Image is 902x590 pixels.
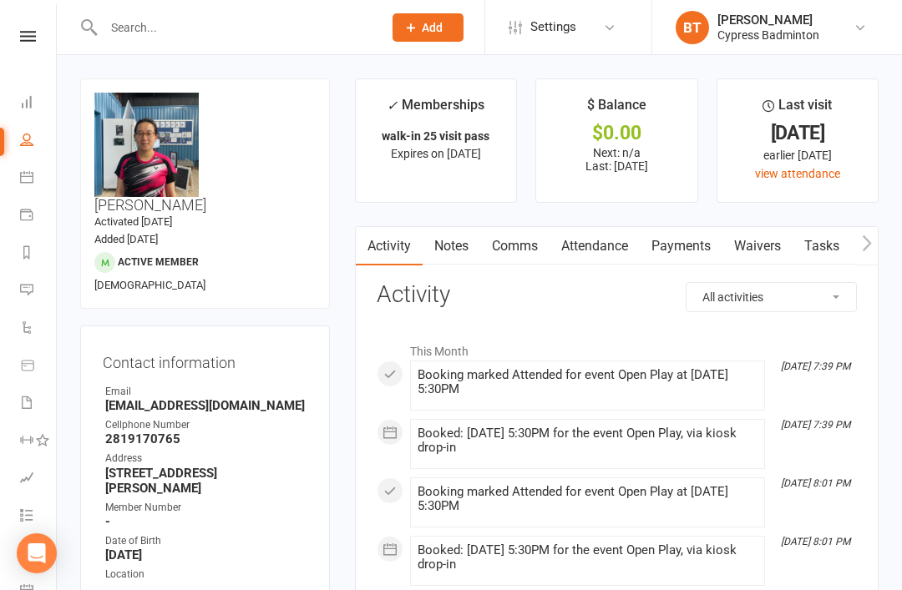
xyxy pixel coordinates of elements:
a: Calendar [20,160,58,198]
a: Payments [20,198,58,235]
h3: [PERSON_NAME] [94,93,316,214]
div: BT [676,11,709,44]
a: Activity [356,227,423,265]
a: Reports [20,235,58,273]
i: [DATE] 7:39 PM [781,361,850,372]
div: Address [105,451,307,466]
div: [PERSON_NAME] [717,13,819,28]
div: Email [105,384,307,400]
a: Comms [480,227,550,265]
div: [DATE] [732,124,863,142]
button: Add [393,13,464,42]
a: Notes [423,227,480,265]
a: Assessments [20,461,58,498]
a: People [20,123,58,160]
p: Next: n/a Last: [DATE] [551,146,682,173]
time: Added [DATE] [94,233,158,245]
span: Add [422,21,443,34]
a: Product Sales [20,348,58,386]
a: Attendance [550,227,640,265]
i: [DATE] 8:01 PM [781,477,850,489]
div: Booking marked Attended for event Open Play at [DATE] 5:30PM [418,368,758,396]
span: Settings [530,8,576,46]
div: $ Balance [587,94,646,124]
strong: [DATE] [105,547,307,562]
div: Member Number [105,500,307,516]
a: Dashboard [20,85,58,123]
a: Tasks [793,227,851,265]
i: ✓ [387,98,398,113]
div: Booked: [DATE] 5:30PM for the event Open Play, via kiosk drop-in [418,543,758,572]
a: Payments [640,227,722,265]
div: Location [105,567,307,582]
div: Memberships [387,94,484,125]
strong: [STREET_ADDRESS][PERSON_NAME] [105,466,307,496]
input: Search... [99,16,371,39]
li: This Month [377,334,857,361]
span: Active member [118,256,199,268]
div: Date of Birth [105,533,307,549]
h3: Activity [377,282,857,308]
i: [DATE] 7:39 PM [781,419,850,431]
time: Activated [DATE] [94,215,172,228]
strong: [EMAIL_ADDRESS][DOMAIN_NAME] [105,398,307,413]
i: [DATE] 8:01 PM [781,536,850,547]
strong: 2819170765 [105,431,307,446]
img: image1691022387.png [94,93,199,197]
a: Waivers [722,227,793,265]
div: $0.00 [551,124,682,142]
div: Last visit [763,94,832,124]
div: earlier [DATE] [732,146,863,164]
div: Cellphone Number [105,417,307,433]
div: Open Intercom Messenger [17,533,57,573]
div: Booking marked Attended for event Open Play at [DATE] 5:30PM [418,485,758,513]
div: Cypress Badminton [717,28,819,43]
span: [DEMOGRAPHIC_DATA] [94,279,205,291]
strong: - [105,514,307,529]
span: Expires on [DATE] [391,147,481,160]
h3: Contact information [103,348,307,371]
a: view attendance [755,167,840,180]
strong: walk-in 25 visit pass [382,129,489,143]
div: Booked: [DATE] 5:30PM for the event Open Play, via kiosk drop-in [418,426,758,455]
